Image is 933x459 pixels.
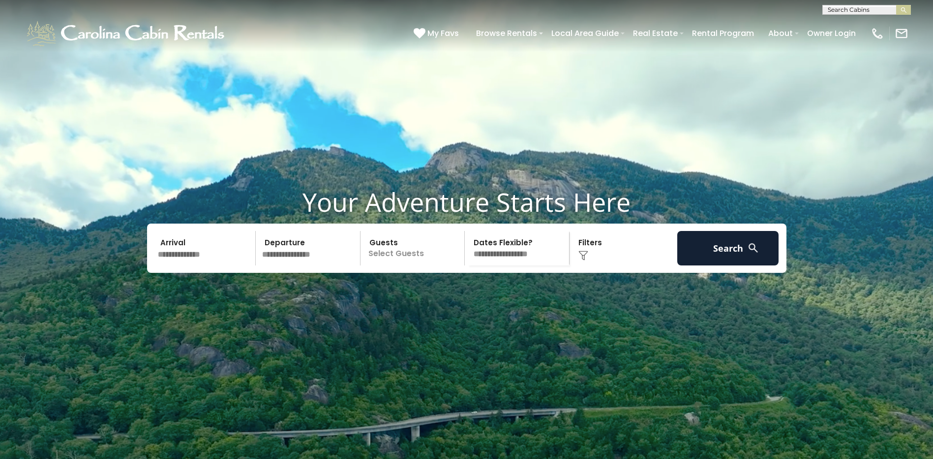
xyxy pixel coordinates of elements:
a: Browse Rentals [471,25,542,42]
img: mail-regular-white.png [895,27,908,40]
img: filter--v1.png [578,251,588,261]
button: Search [677,231,779,265]
img: phone-regular-white.png [871,27,884,40]
a: Real Estate [628,25,683,42]
span: My Favs [427,27,459,39]
a: Local Area Guide [546,25,624,42]
a: Rental Program [687,25,759,42]
a: Owner Login [802,25,861,42]
img: White-1-1-2.png [25,19,229,48]
a: About [763,25,798,42]
p: Select Guests [363,231,465,265]
h1: Your Adventure Starts Here [7,187,926,217]
a: My Favs [414,27,461,40]
img: search-regular-white.png [747,242,759,254]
